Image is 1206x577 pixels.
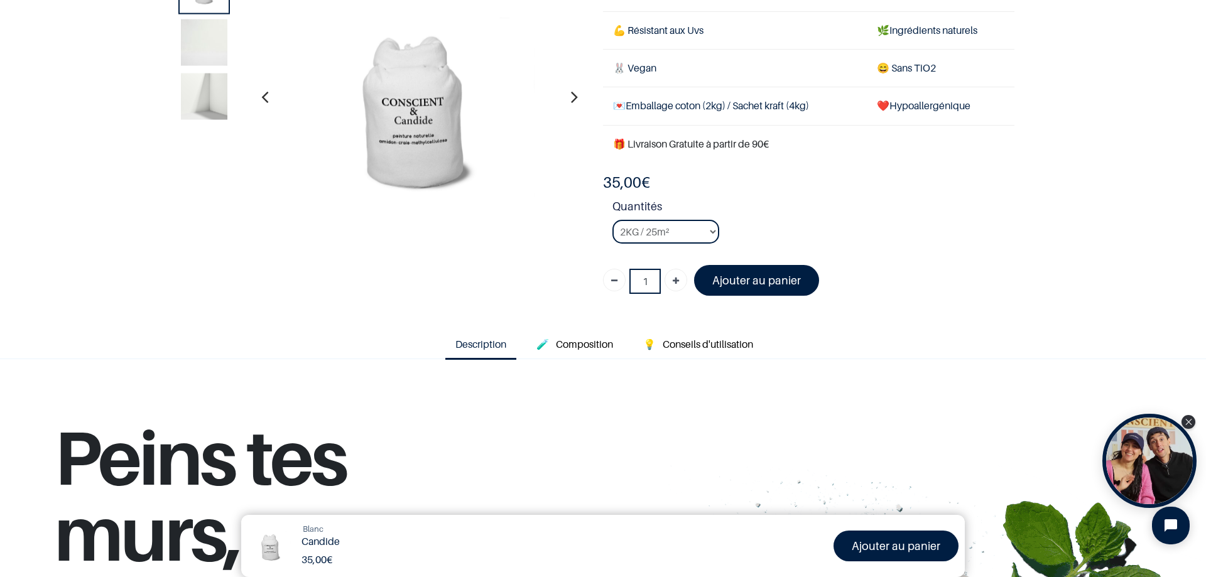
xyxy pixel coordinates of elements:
a: Ajouter au panier [694,265,819,296]
span: 35,00 [301,553,327,566]
span: 🐰 Vegan [613,62,656,74]
span: 😄 S [877,62,897,74]
div: Close Tolstoy widget [1182,415,1195,429]
span: 💪 Résistant aux Uvs [613,24,703,36]
font: Ajouter au panier [852,539,940,553]
b: € [301,553,332,566]
a: Blanc [303,523,323,536]
iframe: Tidio Chat [1141,496,1200,555]
div: Tolstoy bubble widget [1102,414,1197,508]
img: Product image [181,19,227,66]
span: Conseils d'utilisation [663,338,753,350]
td: ans TiO2 [867,50,1014,87]
span: Blanc [303,524,323,534]
a: Ajouter au panier [834,531,959,561]
td: ❤️Hypoallergénique [867,87,1014,125]
span: 🌿 [877,24,889,36]
font: Ajouter au panier [712,274,801,287]
a: Ajouter [665,269,687,291]
strong: Quantités [612,198,1014,220]
span: Description [455,338,506,350]
span: 💌 [613,99,626,112]
img: Product image [181,73,227,120]
td: Emballage coton (2kg) / Sachet kraft (4kg) [603,87,867,125]
font: 🎁 Livraison Gratuite à partir de 90€ [613,138,769,150]
div: Open Tolstoy widget [1102,414,1197,508]
b: € [603,173,650,191]
a: Supprimer [603,269,626,291]
span: Composition [556,338,613,350]
span: 💡 [643,338,656,350]
span: 35,00 [603,173,641,191]
h1: Candide [301,536,598,547]
img: Product Image [247,521,295,568]
div: Open Tolstoy [1102,414,1197,508]
span: 🧪 [536,338,549,350]
td: Ingrédients naturels [867,11,1014,49]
